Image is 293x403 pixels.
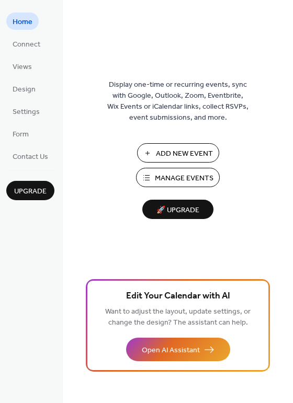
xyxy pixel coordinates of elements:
a: Design [6,80,42,97]
span: Design [13,84,36,95]
a: Form [6,125,35,142]
span: Open AI Assistant [142,345,200,356]
span: 🚀 Upgrade [149,203,207,217]
a: Contact Us [6,147,54,165]
span: Display one-time or recurring events, sync with Google, Outlook, Zoom, Eventbrite, Wix Events or ... [107,79,249,123]
a: Views [6,57,38,75]
span: Home [13,17,32,28]
a: Connect [6,35,47,52]
span: Upgrade [14,186,47,197]
span: Contact Us [13,152,48,163]
span: Add New Event [156,148,213,159]
a: Settings [6,102,46,120]
span: Views [13,62,32,73]
span: Manage Events [155,173,213,184]
button: Upgrade [6,181,54,200]
span: Settings [13,107,40,118]
button: Add New Event [137,143,219,163]
span: Edit Your Calendar with AI [126,289,230,304]
span: Want to adjust the layout, update settings, or change the design? The assistant can help. [105,305,251,330]
button: 🚀 Upgrade [142,200,213,219]
span: Form [13,129,29,140]
button: Manage Events [136,168,220,187]
button: Open AI Assistant [126,338,230,361]
a: Home [6,13,39,30]
span: Connect [13,39,40,50]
